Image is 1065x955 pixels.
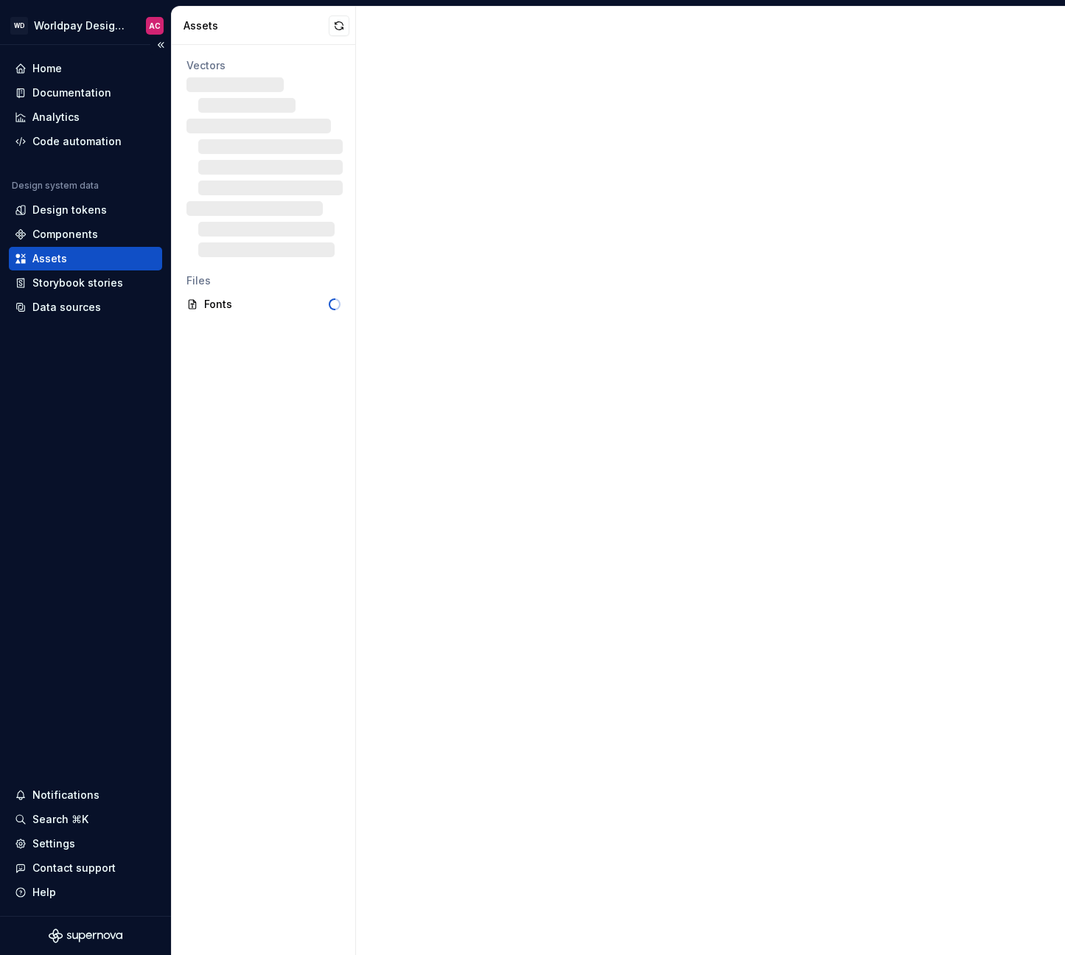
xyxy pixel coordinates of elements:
div: Storybook stories [32,276,123,290]
a: Assets [9,247,162,270]
svg: Supernova Logo [49,928,122,943]
div: Contact support [32,861,116,875]
div: Worldpay Design System [34,18,128,33]
div: Components [32,227,98,242]
div: WD [10,17,28,35]
div: Notifications [32,788,99,802]
button: Collapse sidebar [150,35,171,55]
a: Design tokens [9,198,162,222]
div: Assets [32,251,67,266]
div: Fonts [204,297,329,312]
div: Files [186,273,341,288]
button: Help [9,881,162,904]
div: Home [32,61,62,76]
a: Analytics [9,105,162,129]
a: Code automation [9,130,162,153]
a: Home [9,57,162,80]
div: Documentation [32,85,111,100]
a: Settings [9,832,162,856]
a: Documentation [9,81,162,105]
div: Help [32,885,56,900]
div: Vectors [186,58,341,73]
button: Notifications [9,783,162,807]
a: Components [9,223,162,246]
div: Analytics [32,110,80,125]
a: Fonts [181,293,346,316]
div: Design tokens [32,203,107,217]
div: Data sources [32,300,101,315]
a: Storybook stories [9,271,162,295]
button: Search ⌘K [9,808,162,831]
a: Data sources [9,295,162,319]
div: Code automation [32,134,122,149]
div: Search ⌘K [32,812,88,827]
button: WDWorldpay Design SystemAC [3,10,168,41]
button: Contact support [9,856,162,880]
div: AC [149,20,161,32]
div: Design system data [12,180,99,192]
div: Assets [184,18,329,33]
div: Settings [32,836,75,851]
